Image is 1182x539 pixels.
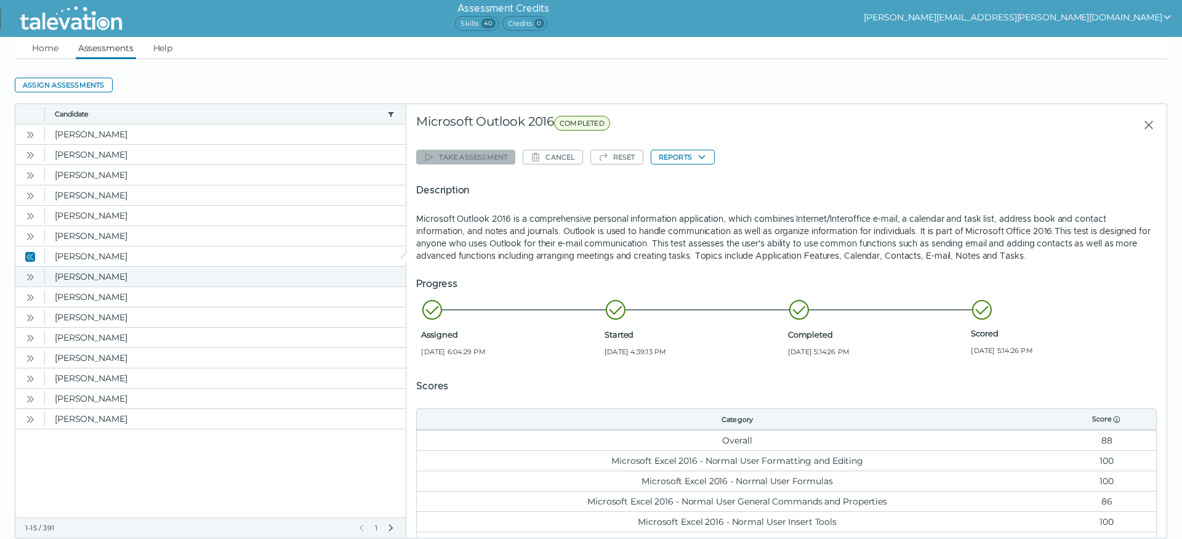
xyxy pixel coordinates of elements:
button: Reports [651,150,715,164]
clr-dg-cell: [PERSON_NAME] [45,409,406,429]
td: 100 [1058,511,1156,532]
clr-dg-cell: [PERSON_NAME] [45,145,406,164]
cds-icon: Open [25,130,35,140]
clr-dg-cell: [PERSON_NAME] [45,348,406,368]
button: Reset [590,150,643,164]
span: Completed [788,330,967,339]
button: Open [23,411,38,426]
clr-dg-cell: [PERSON_NAME] [45,307,406,327]
p: Microsoft Outlook 2016 is a comprehensive personal information application, which combines Intern... [416,213,1157,262]
button: Open [23,371,38,386]
img: Talevation_Logo_Transparent_white.png [15,3,127,34]
cds-icon: Open [25,394,35,404]
th: Score [1058,409,1156,430]
span: [DATE] 5:14:26 PM [788,347,967,357]
div: Microsoft Outlook 2016 [416,114,874,136]
td: Microsoft Excel 2016 - Normal User Formulas [417,471,1057,491]
button: Open [23,330,38,345]
td: 86 [1058,491,1156,511]
button: Open [23,310,38,325]
span: 1 [374,523,379,533]
clr-dg-cell: [PERSON_NAME] [45,389,406,408]
span: COMPLETED [554,116,610,131]
cds-icon: Close [25,252,35,262]
span: Started [605,330,783,339]
button: Open [23,351,38,365]
clr-dg-cell: [PERSON_NAME] [45,206,406,225]
clr-dg-cell: [PERSON_NAME] [45,165,406,185]
td: Microsoft Excel 2016 - Normal User Insert Tools [417,511,1057,532]
button: Open [23,290,38,304]
cds-icon: Open [25,293,35,302]
button: Candidate [55,109,382,119]
cds-icon: Open [25,150,35,160]
td: 100 [1058,471,1156,491]
span: [DATE] 6:04:29 PM [421,347,600,357]
a: Help [151,37,175,59]
cds-icon: Open [25,354,35,363]
button: Open [23,208,38,223]
div: 1-15 / 391 [25,523,349,533]
button: Open [23,168,38,182]
clr-dg-cell: [PERSON_NAME] [45,368,406,388]
td: Microsoft Excel 2016 - Normal User General Commands and Properties [417,491,1057,511]
button: Open [23,188,38,203]
td: 88 [1058,430,1156,450]
button: Open [23,147,38,162]
button: Next Page [386,523,396,533]
span: 40 [481,18,496,28]
h5: Description [416,183,1157,198]
cds-icon: Open [25,333,35,343]
clr-dg-cell: [PERSON_NAME] [45,185,406,205]
button: Open [23,229,38,243]
h5: Progress [416,277,1157,291]
clr-dg-cell: [PERSON_NAME] [45,124,406,144]
button: Close [23,249,38,264]
clr-dg-cell: [PERSON_NAME] [45,226,406,246]
cds-icon: Open [25,415,35,424]
cds-icon: Open [25,374,35,384]
td: Microsoft Excel 2016 - Normal User Formatting and Editing [417,450,1057,471]
span: Scored [971,328,1149,338]
cds-icon: Open [25,232,35,241]
span: [DATE] 4:39:13 PM [605,347,783,357]
button: Open [23,269,38,284]
td: Overall [417,430,1057,450]
span: Skills [455,16,498,31]
button: Open [23,127,38,142]
button: show user actions [864,10,1172,25]
span: Credits [502,16,547,31]
h5: Scores [416,379,1157,394]
cds-icon: Open [25,313,35,323]
cds-icon: Open [25,171,35,180]
cds-icon: Open [25,191,35,201]
span: Assigned [421,330,600,339]
td: 100 [1058,450,1156,471]
clr-dg-cell: [PERSON_NAME] [45,328,406,347]
a: Home [30,37,61,59]
button: Cancel [523,150,582,164]
clr-dg-cell: [PERSON_NAME] [45,267,406,286]
button: Take assessment [416,150,515,164]
cds-icon: Open [25,211,35,221]
th: Category [417,409,1057,430]
h6: Assessment Credits [455,1,551,16]
button: Close [1133,114,1157,136]
button: Previous Page [356,523,366,533]
button: candidate filter [386,109,396,119]
cds-icon: Open [25,272,35,282]
span: [DATE] 5:14:26 PM [971,346,1149,355]
clr-dg-cell: [PERSON_NAME] [45,287,406,307]
a: Assessments [76,37,136,59]
clr-dg-cell: [PERSON_NAME] [45,246,406,266]
button: Open [23,391,38,406]
span: 0 [534,18,544,28]
button: Assign assessments [15,78,113,92]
